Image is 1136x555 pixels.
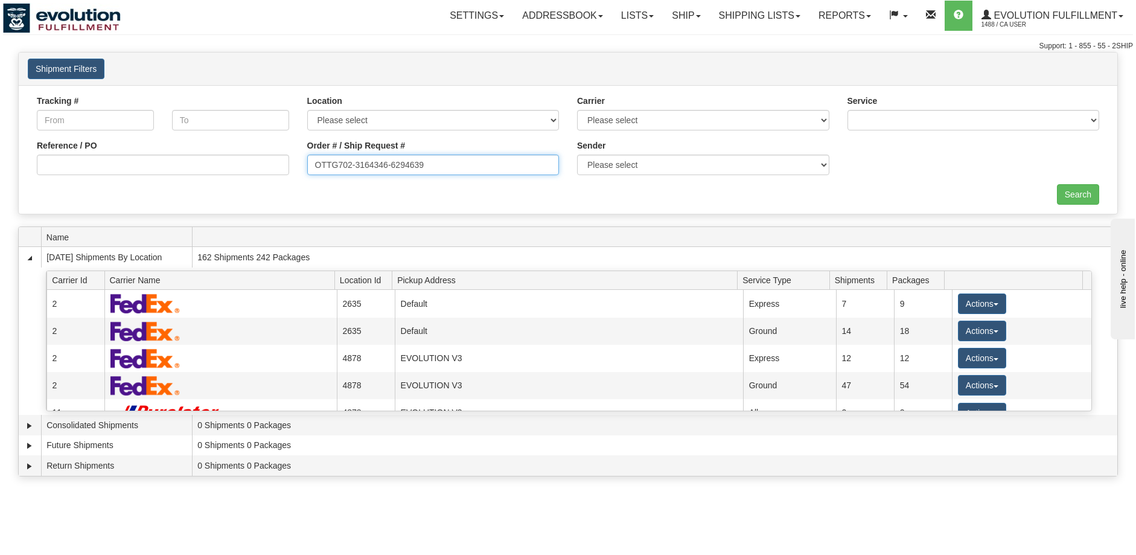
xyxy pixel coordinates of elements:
[1057,184,1099,205] input: Search
[307,140,406,152] label: Order # / Ship Request #
[46,228,192,246] span: Name
[41,247,192,268] td: [DATE] Shipments By Location
[981,19,1072,31] span: 1488 / CA User
[24,440,36,452] a: Expand
[46,399,104,426] td: 11
[9,10,112,19] div: live help - online
[577,95,605,107] label: Carrier
[395,345,743,372] td: EVOLUTION V3
[46,290,104,317] td: 2
[958,348,1006,368] button: Actions
[743,372,836,399] td: Ground
[395,318,743,345] td: Default
[37,95,78,107] label: Tracking #
[24,420,36,432] a: Expand
[110,348,180,368] img: FedEx Express®
[172,110,289,130] input: To
[836,318,894,345] td: 14
[958,294,1006,314] button: Actions
[743,290,836,317] td: Express
[46,372,104,399] td: 2
[110,405,225,421] img: Purolator
[894,399,952,426] td: 2
[958,403,1006,423] button: Actions
[395,290,743,317] td: Default
[3,41,1133,51] div: Support: 1 - 855 - 55 - 2SHIP
[742,271,829,289] span: Service Type
[41,435,192,456] td: Future Shipments
[41,415,192,435] td: Consolidated Shipments
[1108,216,1135,339] iframe: chat widget
[395,372,743,399] td: EVOLUTION V3
[110,376,180,396] img: FedEx Express®
[337,318,395,345] td: 2635
[836,372,894,399] td: 47
[743,399,836,426] td: All
[395,399,743,426] td: EVOLUTION V3
[192,435,1117,456] td: 0 Shipments 0 Packages
[958,375,1006,396] button: Actions
[337,399,395,426] td: 4878
[37,140,97,152] label: Reference / PO
[809,1,880,31] a: Reports
[337,345,395,372] td: 4878
[441,1,513,31] a: Settings
[337,290,395,317] td: 2635
[337,372,395,399] td: 4878
[340,271,392,289] span: Location Id
[307,95,342,107] label: Location
[110,294,180,313] img: FedEx Express®
[192,415,1117,435] td: 0 Shipments 0 Packages
[46,318,104,345] td: 2
[24,460,36,472] a: Expand
[192,247,1117,268] td: 162 Shipments 242 Packages
[894,345,952,372] td: 12
[894,318,952,345] td: 18
[836,345,894,372] td: 12
[37,110,154,130] input: From
[41,455,192,476] td: Return Shipments
[894,290,952,317] td: 9
[835,271,887,289] span: Shipments
[192,455,1117,476] td: 0 Shipments 0 Packages
[3,3,121,33] img: logo1488.jpg
[110,271,335,289] span: Carrier Name
[612,1,663,31] a: Lists
[24,252,36,264] a: Collapse
[847,95,878,107] label: Service
[52,271,104,289] span: Carrier Id
[577,140,605,152] label: Sender
[972,1,1132,31] a: Evolution Fulfillment 1488 / CA User
[710,1,809,31] a: Shipping lists
[28,59,104,79] button: Shipment Filters
[894,372,952,399] td: 54
[991,10,1117,21] span: Evolution Fulfillment
[892,271,945,289] span: Packages
[743,345,836,372] td: Express
[836,290,894,317] td: 7
[743,318,836,345] td: Ground
[397,271,737,289] span: Pickup Address
[663,1,709,31] a: Ship
[958,321,1006,341] button: Actions
[110,321,180,341] img: FedEx Express®
[513,1,612,31] a: Addressbook
[836,399,894,426] td: 2
[46,345,104,372] td: 2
